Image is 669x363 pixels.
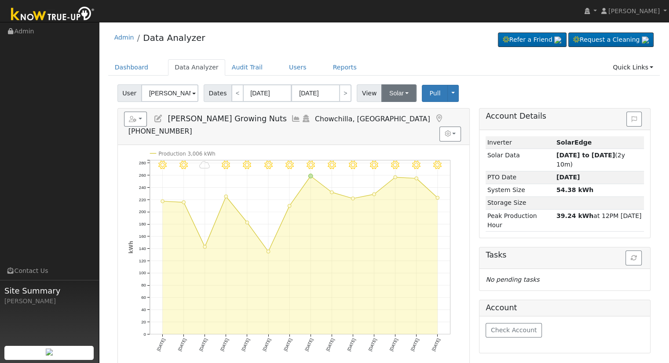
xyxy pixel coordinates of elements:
span: Check Account [491,327,537,334]
h5: Account Details [486,112,644,121]
button: Solar [381,84,417,102]
text: kWh [128,241,134,254]
text: 260 [139,173,146,178]
text: 240 [139,185,146,190]
circle: onclick="" [288,204,291,207]
text: 180 [139,221,146,226]
a: Refer a Friend [498,33,567,47]
input: Select a User [141,84,198,102]
span: Chowchilla, [GEOGRAPHIC_DATA] [315,115,430,123]
i: 10/09 - Clear [412,160,420,169]
i: 9/30 - Clear [222,160,230,169]
a: Reports [326,59,363,76]
img: retrieve [554,36,561,44]
text: [DATE] [198,338,208,352]
i: 10/07 - Clear [370,160,378,169]
a: Users [282,59,313,76]
button: Refresh [625,250,642,265]
text: 280 [139,160,146,165]
span: User [117,84,142,102]
td: System Size [486,184,555,196]
text: [DATE] [219,338,229,352]
h5: Tasks [486,250,644,260]
td: at 12PM [DATE] [555,210,644,232]
strong: ID: 705351, authorized: 04/12/24 [556,139,592,146]
text: [DATE] [346,338,356,352]
a: Request a Cleaning [568,33,654,47]
span: [PHONE_NUMBER] [128,127,192,135]
i: 10/03 - MostlyClear [285,160,293,169]
i: 9/28 - Clear [179,160,188,169]
text: 20 [141,319,146,324]
circle: onclick="" [245,221,249,224]
text: 100 [139,270,146,275]
circle: onclick="" [267,250,270,253]
strong: [DATE] to [DATE] [556,152,615,159]
i: 10/02 - MostlyClear [264,160,272,169]
text: [DATE] [241,338,251,352]
circle: onclick="" [182,200,185,204]
circle: onclick="" [308,174,313,178]
a: Multi-Series Graph [291,114,301,123]
text: 40 [141,307,146,312]
text: [DATE] [156,338,166,352]
circle: onclick="" [394,175,397,179]
a: Map [435,114,444,123]
text: [DATE] [283,338,293,352]
circle: onclick="" [436,196,439,200]
span: (2y 10m) [556,152,625,168]
span: Site Summary [4,285,94,297]
strong: 39.24 kWh [556,212,593,219]
a: Audit Trail [225,59,269,76]
i: 10/08 - Clear [391,160,399,169]
td: Solar Data [486,149,555,171]
span: [PERSON_NAME] Growing Nuts [168,114,287,123]
circle: onclick="" [330,190,333,194]
circle: onclick="" [372,192,376,196]
span: [PERSON_NAME] [608,7,660,15]
text: [DATE] [409,338,420,352]
div: [PERSON_NAME] [4,297,94,306]
a: < [231,84,244,102]
text: [DATE] [262,338,272,352]
i: 10/05 - Clear [328,160,336,169]
circle: onclick="" [415,177,418,180]
td: PTO Date [486,171,555,184]
a: Login As (last Never) [301,114,311,123]
img: retrieve [642,36,649,44]
text: Production 3,006 kWh [158,151,216,157]
h5: Account [486,303,517,312]
text: [DATE] [367,338,377,352]
span: [DATE] [556,174,580,181]
button: Issue History [626,112,642,127]
circle: onclick="" [161,200,164,203]
a: > [339,84,351,102]
a: Data Analyzer [168,59,225,76]
span: Dates [204,84,232,102]
text: [DATE] [177,338,187,352]
i: 10/01 - Clear [243,160,251,169]
text: [DATE] [388,338,398,352]
i: 9/29 - MostlyCloudy [199,160,210,169]
button: Pull [422,85,448,102]
img: Know True-Up [7,5,99,25]
circle: onclick="" [351,197,355,200]
span: View [357,84,382,102]
strong: 54.38 kWh [556,186,593,193]
i: No pending tasks [486,276,539,283]
a: Edit User (1232) [154,114,163,123]
i: 10/10 - Clear [433,160,442,169]
i: 9/27 - Clear [158,160,167,169]
circle: onclick="" [224,195,228,198]
text: [DATE] [325,338,335,352]
text: 60 [141,295,146,300]
text: 160 [139,234,146,239]
a: Data Analyzer [143,33,205,43]
a: Admin [114,34,134,41]
span: Pull [429,90,440,97]
text: 0 [143,331,146,336]
text: 80 [141,283,146,287]
i: 10/04 - MostlyClear [306,160,314,169]
text: [DATE] [431,338,441,352]
text: 220 [139,197,146,202]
